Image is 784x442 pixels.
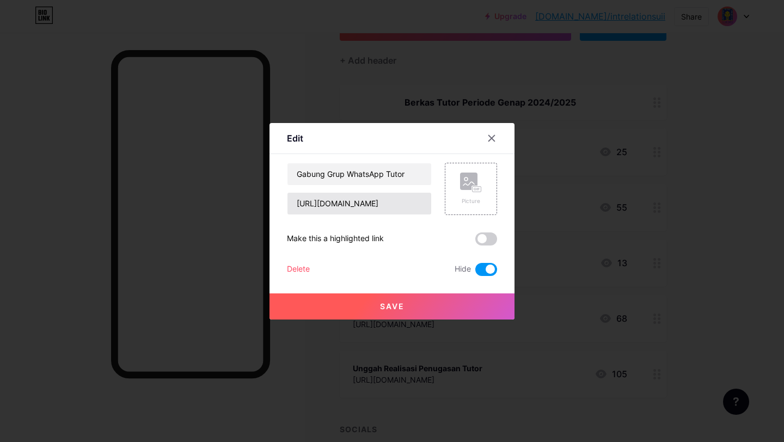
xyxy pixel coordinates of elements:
div: Picture [460,197,482,205]
span: Hide [455,263,471,276]
div: Edit [287,132,303,145]
input: URL [287,193,431,214]
div: Make this a highlighted link [287,232,384,245]
button: Save [269,293,514,320]
input: Title [287,163,431,185]
span: Save [380,302,405,311]
div: Delete [287,263,310,276]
